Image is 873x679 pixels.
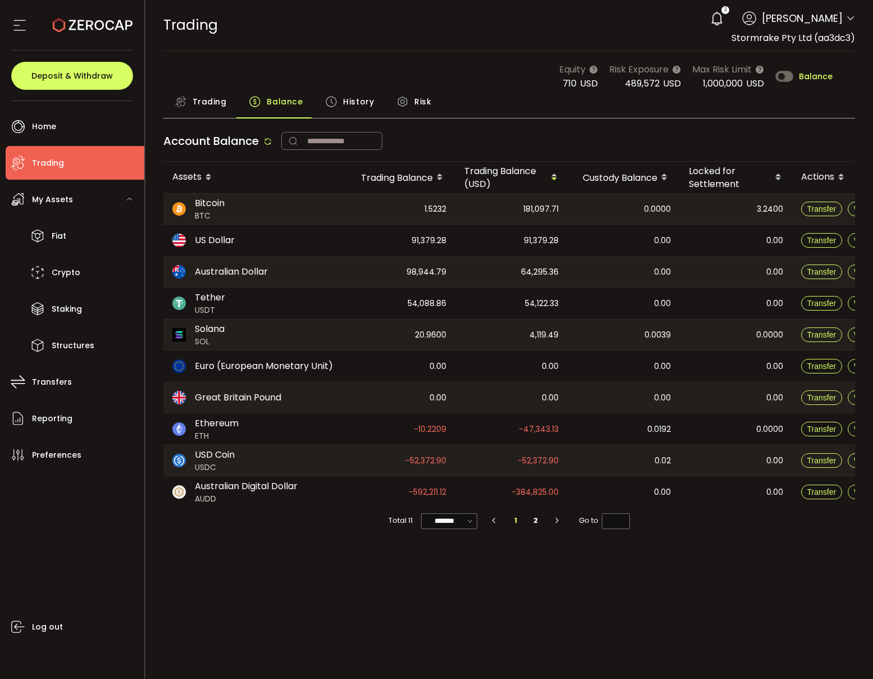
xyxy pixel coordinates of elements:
span: 0.00 [429,360,446,373]
span: 54,122.33 [525,297,559,310]
span: 1,000,000 [703,77,743,90]
img: aud_portfolio.svg [172,265,186,279]
span: Risk Exposure [609,62,669,76]
span: 181,097.71 [523,203,559,216]
button: Transfer [801,296,843,311]
button: Transfer [801,422,843,436]
span: Transfer [807,487,837,496]
span: Trading [193,90,227,113]
span: 20.9600 [415,329,446,341]
span: Great Britain Pound [195,391,281,404]
span: Transfer [807,236,837,245]
span: USDT [195,304,225,316]
span: Transfer [807,267,837,276]
span: 0.0000 [644,203,671,216]
span: Trading [163,15,218,35]
span: -10.2209 [414,423,446,436]
span: Euro (European Monetary Unit) [195,359,333,373]
span: 0.00 [654,360,671,373]
span: 0.02 [655,454,671,467]
span: 1.5232 [424,203,446,216]
span: Balance [799,72,833,80]
span: 3 [724,6,726,14]
span: My Assets [32,192,73,208]
div: Trading Balance (USD) [455,165,568,190]
span: 0.00 [654,486,671,499]
span: 4,119.49 [529,329,559,341]
span: BTC [195,210,225,222]
span: 0.00 [766,266,783,279]
span: Solana [195,322,225,336]
span: Stormrake Pty Ltd (aa3dc3) [732,31,855,44]
span: 0.00 [542,360,559,373]
button: Transfer [801,265,843,279]
iframe: Chat Widget [739,558,873,679]
li: 2 [525,513,546,528]
span: History [343,90,374,113]
span: 91,379.28 [524,234,559,247]
span: Structures [52,338,94,354]
span: Australian Digital Dollar [195,480,298,493]
span: Trading [32,155,64,171]
span: USDC [195,462,235,473]
span: 0.00 [766,297,783,310]
span: -592,211.12 [409,486,446,499]
span: USD [663,77,681,90]
button: Deposit & Withdraw [11,62,133,90]
span: 0.00 [766,486,783,499]
span: Risk [414,90,431,113]
span: Tether [195,291,225,304]
span: 0.00 [766,454,783,467]
span: Reporting [32,411,72,427]
span: Staking [52,301,82,317]
span: 0.00 [766,391,783,404]
img: gbp_portfolio.svg [172,391,186,404]
span: -47,343.13 [519,423,559,436]
span: USD [580,77,598,90]
span: Transfer [807,204,837,213]
span: -52,372.90 [405,454,446,467]
span: Crypto [52,265,80,281]
span: 98,944.79 [406,266,446,279]
span: 0.0039 [645,329,671,341]
span: Transfer [807,299,837,308]
span: Bitcoin [195,197,225,210]
span: 0.00 [766,360,783,373]
img: usd_portfolio.svg [172,234,186,247]
div: Custody Balance [568,168,680,187]
span: SOL [195,336,225,348]
span: AUDD [195,493,298,505]
img: usdc_portfolio.svg [172,454,186,467]
img: eth_portfolio.svg [172,422,186,436]
span: Transfer [807,330,837,339]
button: Transfer [801,233,843,248]
span: Preferences [32,447,81,463]
img: sol_portfolio.png [172,328,186,341]
div: Locked for Settlement [680,165,792,190]
button: Transfer [801,327,843,342]
span: Equity [559,62,586,76]
span: Balance [267,90,303,113]
span: Transfer [807,456,837,465]
span: Account Balance [163,133,259,149]
span: 0.00 [542,391,559,404]
span: Log out [32,619,63,635]
img: btc_portfolio.svg [172,202,186,216]
span: USD Coin [195,448,235,462]
span: 0.00 [654,266,671,279]
span: 64,295.36 [521,266,559,279]
span: Home [32,119,56,135]
span: USD [746,77,764,90]
div: Assets [163,168,343,187]
span: 0.00 [654,297,671,310]
span: US Dollar [195,234,235,247]
img: usdt_portfolio.svg [172,297,186,310]
span: [PERSON_NAME] [762,11,843,26]
img: eur_portfolio.svg [172,359,186,373]
span: 0.0000 [756,423,783,436]
span: Max Risk Limit [692,62,752,76]
span: -52,372.90 [518,454,559,467]
span: Go to [579,513,630,528]
span: 489,572 [625,77,660,90]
